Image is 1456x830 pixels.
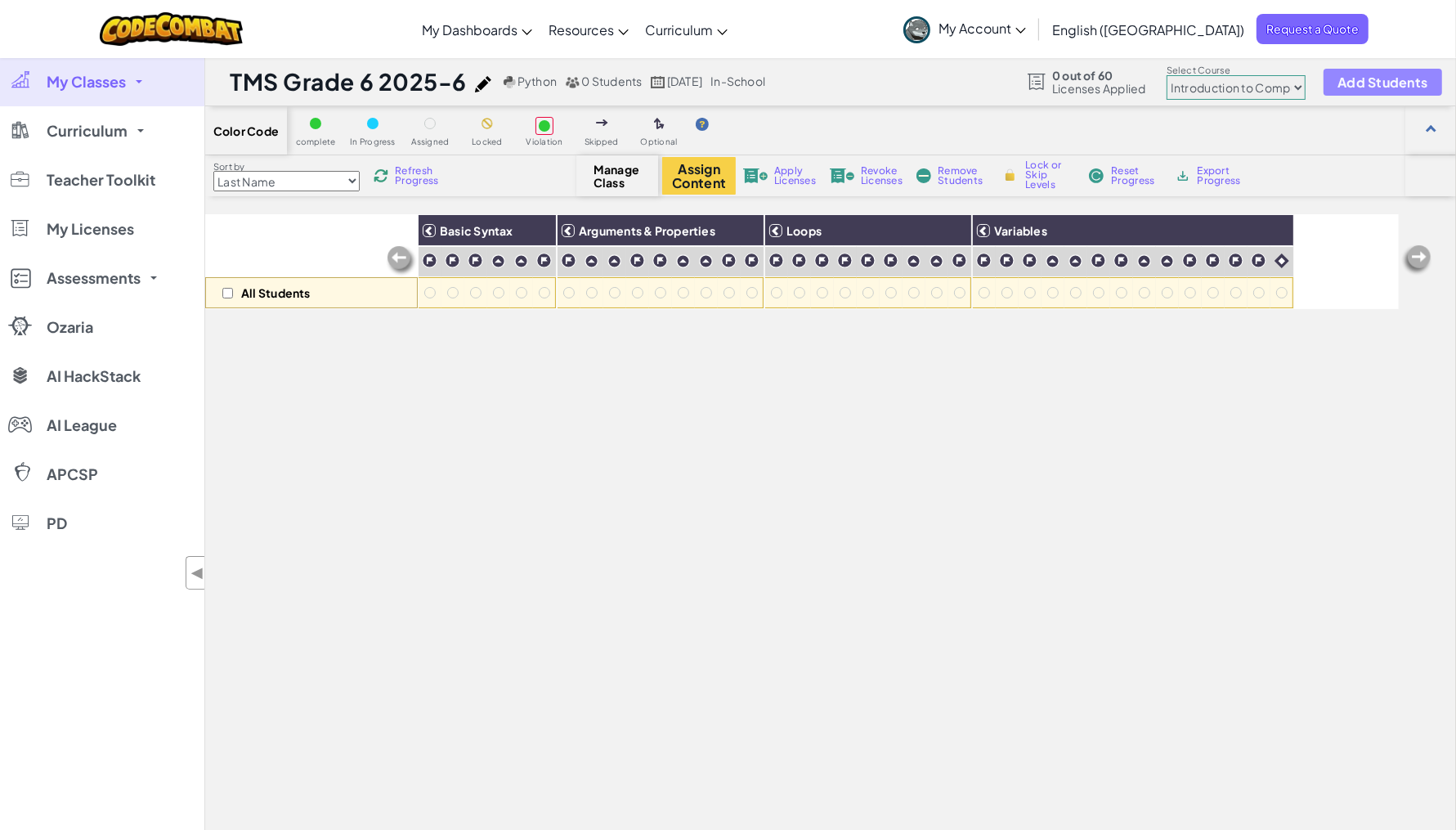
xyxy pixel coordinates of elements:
img: IconPracticeLevel.svg [585,254,598,268]
span: Loops [786,223,822,238]
a: My Account [895,3,1034,55]
span: Basic Syntax [440,223,513,238]
button: Assign Content [662,157,736,195]
img: IconChallengeLevel.svg [721,253,737,268]
img: IconArchive.svg [1175,168,1190,183]
span: My Licenses [47,222,134,236]
span: Ozaria [47,320,93,334]
span: Assessments [47,271,141,285]
img: IconChallengeLevel.svg [883,253,898,268]
img: IconChallengeLevel.svg [468,253,483,268]
img: IconReload.svg [374,168,388,183]
img: IconChallengeLevel.svg [814,253,830,268]
img: IconLicenseRevoke.svg [830,168,854,183]
span: Remove Students [938,166,987,186]
img: IconHint.svg [696,118,709,131]
img: IconChallengeLevel.svg [561,253,576,268]
span: Apply Licenses [774,166,816,186]
img: IconPracticeLevel.svg [607,254,621,268]
span: Export Progress [1198,166,1248,186]
img: Arrow_Left_Inactive.png [1400,244,1433,276]
img: IconPracticeLevel.svg [491,254,505,268]
span: Assigned [411,137,450,146]
img: IconChallengeLevel.svg [860,253,876,268]
span: In Progress [350,137,396,146]
span: Optional [641,137,678,146]
img: IconChallengeLevel.svg [1022,253,1037,268]
img: IconLicenseApply.svg [743,168,768,183]
div: in-school [710,74,765,89]
img: IconLock.svg [1001,168,1019,182]
span: My Account [939,20,1026,37]
img: IconPracticeLevel.svg [676,254,690,268]
img: IconChallengeLevel.svg [1251,253,1266,268]
img: IconChallengeLevel.svg [999,253,1015,268]
img: IconRemoveStudents.svg [916,168,931,183]
img: IconChallengeLevel.svg [629,253,645,268]
img: Arrow_Left_Inactive.png [385,245,418,277]
button: Add Students [1324,69,1441,96]
span: Skipped [585,137,619,146]
span: My Classes [47,74,126,89]
img: calendar.svg [651,76,665,88]
img: IconChallengeLevel.svg [652,253,668,268]
span: Violation [526,137,562,146]
img: IconChallengeLevel.svg [422,253,437,268]
img: IconPracticeLevel.svg [930,254,943,268]
span: Curriculum [645,21,713,38]
img: IconIntro.svg [1275,253,1289,268]
img: IconPracticeLevel.svg [1046,254,1060,268]
img: iconPencil.svg [475,76,491,92]
img: IconPracticeLevel.svg [699,254,713,268]
img: IconChallengeLevel.svg [1091,253,1106,268]
span: complete [296,137,336,146]
img: IconChallengeLevel.svg [952,253,967,268]
img: IconPracticeLevel.svg [1160,254,1174,268]
span: Refresh Progress [395,166,446,186]
a: English ([GEOGRAPHIC_DATA]) [1044,7,1252,52]
img: IconChallengeLevel.svg [744,253,759,268]
img: MultipleUsers.png [565,76,580,88]
span: English ([GEOGRAPHIC_DATA]) [1052,21,1244,38]
img: IconChallengeLevel.svg [536,253,552,268]
span: Variables [994,223,1047,238]
img: CodeCombat logo [100,12,243,46]
span: Manage Class [594,163,642,189]
span: Licenses Applied [1052,82,1146,95]
img: IconSkippedLevel.svg [596,119,608,126]
img: IconChallengeLevel.svg [1205,253,1221,268]
span: Revoke Licenses [861,166,903,186]
p: All Students [241,286,311,299]
span: Add Students [1337,75,1427,89]
img: IconChallengeLevel.svg [791,253,807,268]
h1: TMS Grade 6 2025-6 [230,66,467,97]
span: Color Code [213,124,279,137]
img: IconChallengeLevel.svg [1113,253,1129,268]
a: Resources [540,7,637,52]
span: 0 Students [581,74,642,88]
span: Teacher Toolkit [47,173,155,187]
img: IconChallengeLevel.svg [1182,253,1198,268]
img: IconPracticeLevel.svg [514,254,528,268]
img: avatar [903,16,930,43]
img: IconChallengeLevel.svg [768,253,784,268]
img: IconPracticeLevel.svg [1137,254,1151,268]
img: IconReset.svg [1088,168,1104,183]
span: AI HackStack [47,369,141,384]
span: Curriculum [47,123,128,138]
span: Resources [549,21,614,38]
img: python.png [504,76,516,88]
span: Reset Progress [1111,166,1160,186]
a: Request a Quote [1257,14,1369,44]
img: IconChallengeLevel.svg [837,253,853,268]
span: 0 out of 60 [1052,69,1146,82]
label: Sort by [213,160,360,173]
span: ◀ [190,561,204,585]
span: AI League [47,418,117,433]
span: Locked [472,137,502,146]
span: Lock or Skip Levels [1025,160,1073,190]
img: IconPracticeLevel.svg [1068,254,1082,268]
a: My Dashboards [414,7,540,52]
